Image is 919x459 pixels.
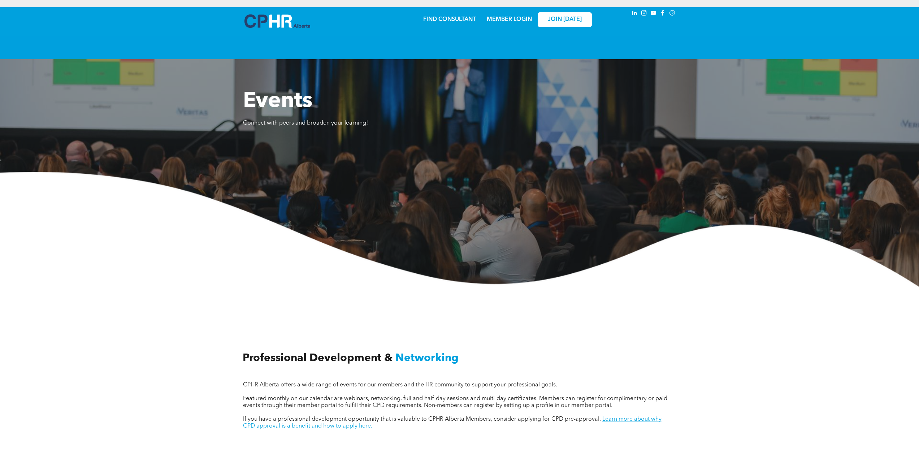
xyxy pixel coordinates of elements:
span: Events [243,91,312,112]
img: A blue and white logo for cp alberta [244,14,310,28]
a: JOIN [DATE] [538,12,592,27]
span: CPHR Alberta offers a wide range of events for our members and the HR community to support your p... [243,382,557,388]
span: If you have a professional development opportunity that is valuable to CPHR Alberta Members, cons... [243,416,601,422]
span: Featured monthly on our calendar are webinars, networking, full and half-day sessions and multi-d... [243,396,667,408]
a: linkedin [631,9,639,19]
a: Social network [668,9,676,19]
a: youtube [650,9,658,19]
span: Professional Development & [243,353,393,364]
a: facebook [659,9,667,19]
a: instagram [640,9,648,19]
a: FIND CONSULTANT [423,17,476,22]
a: MEMBER LOGIN [487,17,532,22]
span: Connect with peers and broaden your learning! [243,120,368,126]
span: Networking [395,353,459,364]
span: JOIN [DATE] [548,16,582,23]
